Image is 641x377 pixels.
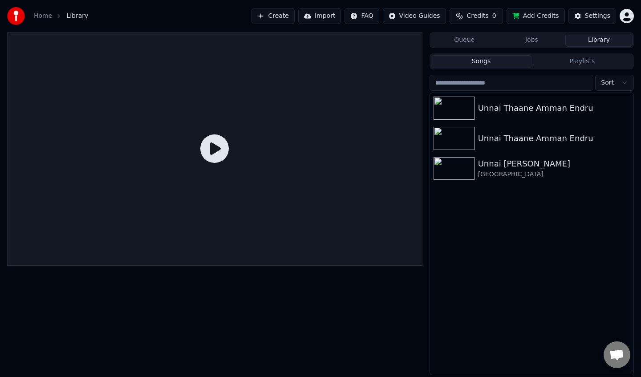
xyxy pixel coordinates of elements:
button: Library [565,34,633,47]
button: Add Credits [507,8,565,24]
div: அரட்டையைத் திறக்கவும் [604,341,630,368]
button: Songs [431,55,532,68]
span: Library [66,12,88,20]
button: FAQ [345,8,379,24]
nav: breadcrumb [34,12,88,20]
button: Jobs [498,34,565,47]
span: Sort [601,78,614,87]
button: Settings [568,8,616,24]
button: Create [252,8,295,24]
div: Unnai Thaane Amman Endru [478,102,630,114]
button: Video Guides [383,8,446,24]
a: Home [34,12,52,20]
span: Credits [467,12,488,20]
img: youka [7,7,25,25]
div: Unnai [PERSON_NAME] [478,158,630,170]
span: 0 [492,12,496,20]
button: Playlists [531,55,633,68]
button: Credits0 [450,8,503,24]
div: Unnai Thaane Amman Endru [478,132,630,145]
button: Import [298,8,341,24]
button: Queue [431,34,498,47]
div: [GEOGRAPHIC_DATA] [478,170,630,179]
div: Settings [585,12,610,20]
